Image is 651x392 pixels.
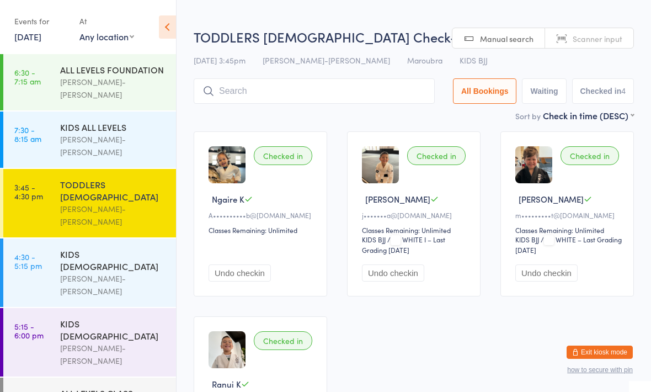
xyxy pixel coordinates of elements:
button: Undo checkin [209,264,271,282]
time: 3:45 - 4:30 pm [14,183,43,200]
div: m•••••••••t@[DOMAIN_NAME] [515,210,622,220]
div: 4 [621,87,626,96]
img: image1754891684.png [209,331,246,368]
div: [PERSON_NAME]-[PERSON_NAME] [60,203,167,228]
span: Scanner input [573,33,622,44]
span: KIDS BJJ [460,55,488,66]
img: image1756964868.png [362,146,399,183]
div: KIDS [DEMOGRAPHIC_DATA] [60,248,167,272]
div: Check in time (DESC) [543,109,634,121]
span: Ranui K [212,378,241,390]
img: image1757569798.png [209,146,246,183]
span: Manual search [480,33,533,44]
time: 7:30 - 8:15 am [14,125,41,143]
button: Waiting [522,78,566,104]
div: KIDS ALL LEVELS [60,121,167,133]
div: [PERSON_NAME]-[PERSON_NAME] [60,272,167,298]
time: 4:30 - 5:15 pm [14,252,42,270]
button: All Bookings [453,78,517,104]
div: KIDS BJJ [515,235,539,244]
div: Classes Remaining: Unlimited [209,225,316,235]
button: Undo checkin [362,264,424,282]
button: how to secure with pin [567,366,633,374]
span: [PERSON_NAME] [365,193,430,205]
div: At [79,12,134,30]
div: A••••••••••b@[DOMAIN_NAME] [209,210,316,220]
button: Undo checkin [515,264,578,282]
a: 6:30 -7:15 amALL LEVELS FOUNDATION[PERSON_NAME]-[PERSON_NAME] [3,54,176,110]
div: Classes Remaining: Unlimited [362,225,469,235]
a: 7:30 -8:15 amKIDS ALL LEVELS[PERSON_NAME]-[PERSON_NAME] [3,112,176,168]
label: Sort by [515,110,541,121]
div: Checked in [561,146,619,165]
div: [PERSON_NAME]-[PERSON_NAME] [60,76,167,101]
div: Checked in [254,146,312,165]
div: [PERSON_NAME]-[PERSON_NAME] [60,133,167,158]
a: 5:15 -6:00 pmKIDS [DEMOGRAPHIC_DATA][PERSON_NAME]-[PERSON_NAME] [3,308,176,377]
div: ALL LEVELS FOUNDATION [60,63,167,76]
span: [PERSON_NAME]-[PERSON_NAME] [263,55,390,66]
span: Maroubra [407,55,442,66]
img: image1758177469.png [515,146,552,183]
div: KIDS BJJ [362,235,386,244]
input: Search [194,78,435,104]
div: Any location [79,30,134,43]
div: TODDLERS [DEMOGRAPHIC_DATA] [60,178,167,203]
div: Checked in [407,146,466,165]
a: 3:45 -4:30 pmTODDLERS [DEMOGRAPHIC_DATA][PERSON_NAME]-[PERSON_NAME] [3,169,176,237]
h2: TODDLERS [DEMOGRAPHIC_DATA] Check-in [194,28,634,46]
span: [PERSON_NAME] [519,193,584,205]
div: Classes Remaining: Unlimited [515,225,622,235]
time: 5:15 - 6:00 pm [14,322,44,340]
button: Exit kiosk mode [567,346,633,359]
button: Checked in4 [572,78,634,104]
div: [PERSON_NAME]-[PERSON_NAME] [60,342,167,367]
a: 4:30 -5:15 pmKIDS [DEMOGRAPHIC_DATA][PERSON_NAME]-[PERSON_NAME] [3,239,176,307]
span: Ngaire K [212,193,244,205]
div: Events for [14,12,68,30]
span: [DATE] 3:45pm [194,55,246,66]
div: KIDS [DEMOGRAPHIC_DATA] [60,317,167,342]
span: / WHITE – Last Grading [DATE] [515,235,622,255]
div: j•••••••a@[DOMAIN_NAME] [362,210,469,220]
div: Checked in [254,331,312,350]
a: [DATE] [14,30,41,43]
time: 6:30 - 7:15 am [14,68,41,86]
